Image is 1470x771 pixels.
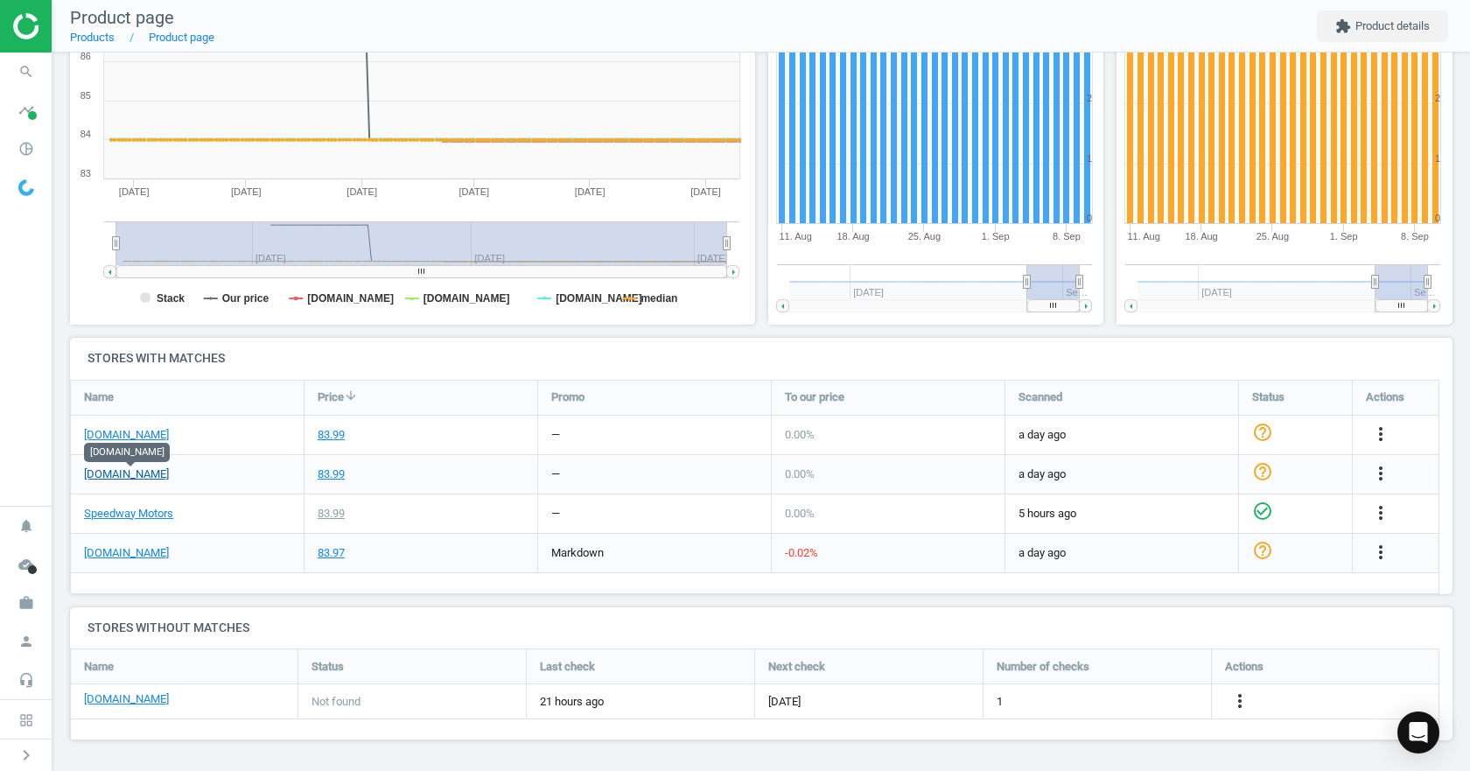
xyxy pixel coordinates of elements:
[1370,424,1391,445] i: more_vert
[556,292,642,305] tspan: [DOMAIN_NAME]
[1086,153,1091,164] text: 1
[80,90,91,101] text: 85
[84,545,169,561] a: [DOMAIN_NAME]
[1435,213,1440,223] text: 0
[1415,287,1436,298] tspan: Se…
[981,231,1009,242] tspan: 1. Sep
[311,694,360,710] span: Not found
[4,744,48,767] button: chevron_right
[70,31,115,44] a: Products
[423,292,510,305] tspan: [DOMAIN_NAME]
[84,659,114,675] span: Name
[551,389,584,405] span: Promo
[785,467,815,480] span: 0.00 %
[1435,153,1440,164] text: 1
[70,607,1452,648] h4: Stores without matches
[1370,542,1391,563] i: more_vert
[1252,422,1273,443] i: help_outline
[1370,502,1391,523] i: more_vert
[16,745,37,766] i: chevron_right
[318,545,345,561] div: 83.97
[1053,231,1081,242] tspan: 8. Sep
[318,506,345,522] div: 83.99
[10,94,43,127] i: timeline
[84,506,173,522] a: Speedway Motors
[307,292,394,305] tspan: [DOMAIN_NAME]
[997,694,1003,710] span: 1
[346,186,377,197] tspan: [DATE]
[690,186,721,197] tspan: [DATE]
[1229,690,1250,713] button: more_vert
[1370,542,1391,564] button: more_vert
[1256,231,1289,242] tspan: 25. Aug
[551,506,560,522] div: —
[84,466,169,482] a: [DOMAIN_NAME]
[84,389,114,405] span: Name
[1397,711,1439,753] div: Open Intercom Messenger
[1128,231,1160,242] tspan: 11. Aug
[697,253,728,263] tspan: [DATE]
[997,659,1089,675] span: Number of checks
[318,389,344,405] span: Price
[836,231,869,242] tspan: 18. Aug
[10,132,43,165] i: pie_chart_outlined
[1317,11,1448,42] button: extensionProduct details
[540,659,595,675] span: Last check
[1018,389,1062,405] span: Scanned
[1252,461,1273,482] i: help_outline
[1086,213,1091,223] text: 0
[10,586,43,620] i: work
[80,51,91,61] text: 86
[344,389,358,403] i: arrow_downward
[1370,463,1391,486] button: more_vert
[551,546,604,559] span: markdown
[84,443,170,462] div: [DOMAIN_NAME]
[1370,463,1391,484] i: more_vert
[70,7,174,28] span: Product page
[84,691,169,707] a: [DOMAIN_NAME]
[80,129,91,139] text: 84
[10,663,43,697] i: headset_mic
[1370,424,1391,446] button: more_vert
[311,659,344,675] span: Status
[779,231,811,242] tspan: 11. Aug
[10,548,43,581] i: cloud_done
[768,694,801,710] span: [DATE]
[1252,501,1273,522] i: check_circle_outline
[13,13,137,39] img: ajHJNr6hYgQAAAAASUVORK5CYII=
[1066,287,1087,298] tspan: Se…
[1229,690,1250,711] i: more_vert
[785,428,815,441] span: 0.00 %
[640,292,677,305] tspan: median
[1252,540,1273,561] i: help_outline
[318,427,345,443] div: 83.99
[149,31,214,44] a: Product page
[1401,231,1429,242] tspan: 8. Sep
[1018,545,1225,561] span: a day ago
[157,292,185,305] tspan: Stack
[551,427,560,443] div: —
[1018,466,1225,482] span: a day ago
[1086,93,1091,103] text: 2
[1330,231,1358,242] tspan: 1. Sep
[1186,231,1218,242] tspan: 18. Aug
[80,168,91,179] text: 83
[551,466,560,482] div: —
[222,292,269,305] tspan: Our price
[768,659,825,675] span: Next check
[1018,506,1225,522] span: 5 hours ago
[10,55,43,88] i: search
[1252,389,1284,405] span: Status
[1335,18,1351,34] i: extension
[458,186,489,197] tspan: [DATE]
[1366,389,1404,405] span: Actions
[575,186,605,197] tspan: [DATE]
[1435,93,1440,103] text: 2
[785,507,815,520] span: 0.00 %
[231,186,262,197] tspan: [DATE]
[84,427,169,443] a: [DOMAIN_NAME]
[119,186,150,197] tspan: [DATE]
[907,231,940,242] tspan: 25. Aug
[318,466,345,482] div: 83.99
[1225,659,1263,675] span: Actions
